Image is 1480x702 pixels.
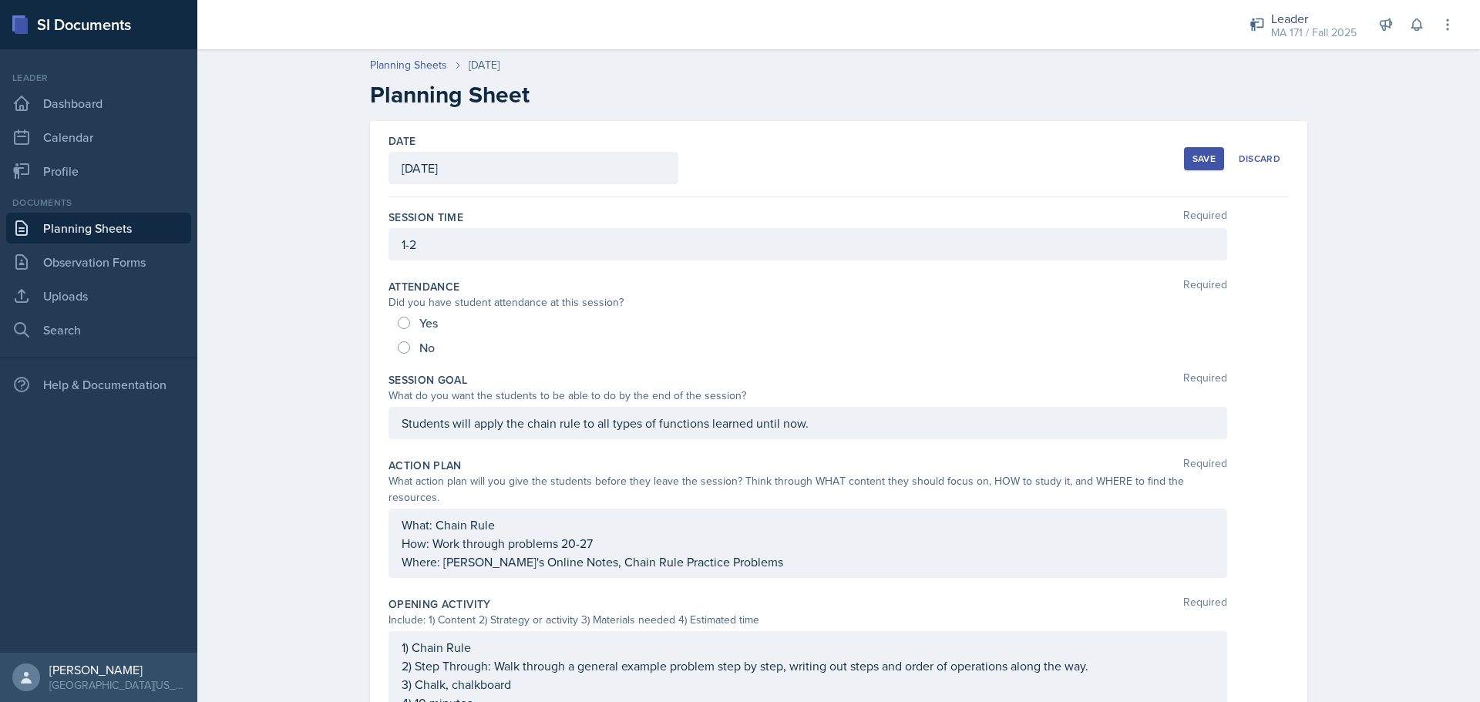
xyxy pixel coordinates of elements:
[1230,147,1289,170] button: Discard
[388,458,462,473] label: Action Plan
[6,280,191,311] a: Uploads
[402,553,1214,571] p: Where: [PERSON_NAME]'s Online Notes, Chain Rule Practice Problems
[370,81,1307,109] h2: Planning Sheet
[1192,153,1216,165] div: Save
[1183,279,1227,294] span: Required
[6,156,191,186] a: Profile
[6,196,191,210] div: Documents
[6,314,191,345] a: Search
[402,414,1214,432] p: Students will apply the chain rule to all types of functions learned until now.
[49,677,185,693] div: [GEOGRAPHIC_DATA][US_STATE] in [GEOGRAPHIC_DATA]
[388,279,460,294] label: Attendance
[6,88,191,119] a: Dashboard
[419,340,435,355] span: No
[388,372,467,388] label: Session Goal
[388,596,491,612] label: Opening Activity
[6,122,191,153] a: Calendar
[388,612,1227,628] div: Include: 1) Content 2) Strategy or activity 3) Materials needed 4) Estimated time
[6,213,191,244] a: Planning Sheets
[1271,25,1357,41] div: MA 171 / Fall 2025
[469,57,499,73] div: [DATE]
[402,516,1214,534] p: What: Chain Rule
[402,235,1214,254] p: 1-2
[388,210,463,225] label: Session Time
[49,662,185,677] div: [PERSON_NAME]
[6,71,191,85] div: Leader
[6,369,191,400] div: Help & Documentation
[388,388,1227,404] div: What do you want the students to be able to do by the end of the session?
[402,534,1214,553] p: How: Work through problems 20-27
[1183,210,1227,225] span: Required
[6,247,191,277] a: Observation Forms
[402,675,1214,694] p: 3) Chalk, chalkboard
[1183,596,1227,612] span: Required
[402,657,1214,675] p: 2) Step Through: Walk through a general example problem step by step, writing out steps and order...
[388,133,415,149] label: Date
[1239,153,1280,165] div: Discard
[388,294,1227,311] div: Did you have student attendance at this session?
[1183,372,1227,388] span: Required
[1183,458,1227,473] span: Required
[419,315,438,331] span: Yes
[402,638,1214,657] p: 1) Chain Rule
[388,473,1227,506] div: What action plan will you give the students before they leave the session? Think through WHAT con...
[1184,147,1224,170] button: Save
[1271,9,1357,28] div: Leader
[370,57,447,73] a: Planning Sheets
